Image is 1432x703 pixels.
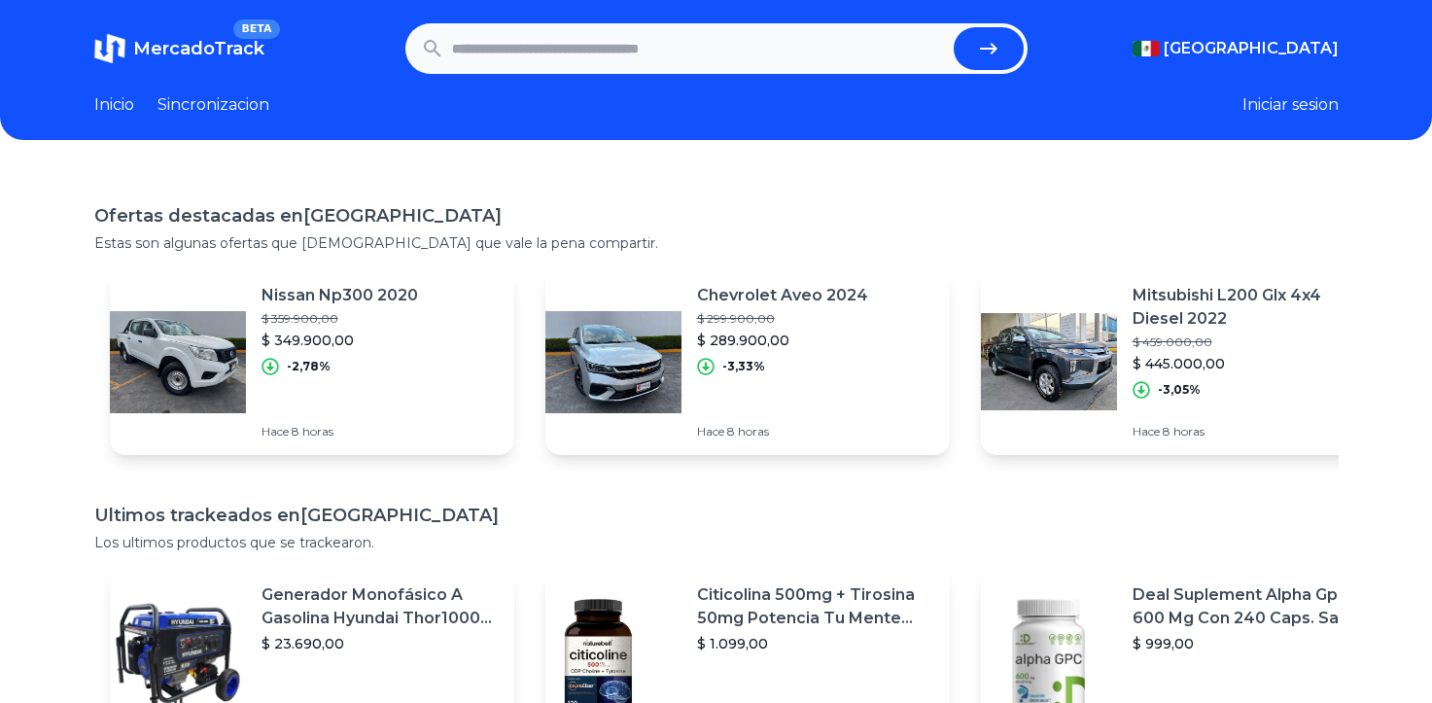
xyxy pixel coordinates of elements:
[697,284,868,307] p: Chevrolet Aveo 2024
[981,294,1117,430] img: Featured image
[722,359,765,374] p: -3,33%
[1133,634,1370,653] p: $ 999,00
[262,284,418,307] p: Nissan Np300 2020
[697,331,868,350] p: $ 289.900,00
[262,583,499,630] p: Generador Monofásico A Gasolina Hyundai Thor10000 P 11.5 Kw
[1133,583,1370,630] p: Deal Suplement Alpha Gpc 600 Mg Con 240 Caps. Salud Cerebral Sabor S/n
[1133,354,1370,373] p: $ 445.000,00
[157,93,269,117] a: Sincronizacion
[94,93,134,117] a: Inicio
[697,311,868,327] p: $ 299.900,00
[94,533,1339,552] p: Los ultimos productos que se trackearon.
[1242,93,1339,117] button: Iniciar sesion
[94,202,1339,229] h1: Ofertas destacadas en [GEOGRAPHIC_DATA]
[697,424,868,439] p: Hace 8 horas
[262,311,418,327] p: $ 359.900,00
[94,33,125,64] img: MercadoTrack
[697,634,934,653] p: $ 1.099,00
[1133,41,1160,56] img: Mexico
[545,294,681,430] img: Featured image
[262,331,418,350] p: $ 349.900,00
[1158,382,1201,398] p: -3,05%
[133,38,264,59] span: MercadoTrack
[697,583,934,630] p: Citicolina 500mg + Tirosina 50mg Potencia Tu Mente (120caps) Sabor Sin Sabor
[262,424,418,439] p: Hace 8 horas
[1133,334,1370,350] p: $ 459.000,00
[262,634,499,653] p: $ 23.690,00
[1133,424,1370,439] p: Hace 8 horas
[94,502,1339,529] h1: Ultimos trackeados en [GEOGRAPHIC_DATA]
[1164,37,1339,60] span: [GEOGRAPHIC_DATA]
[545,268,950,455] a: Featured imageChevrolet Aveo 2024$ 299.900,00$ 289.900,00-3,33%Hace 8 horas
[1133,284,1370,331] p: Mitsubishi L200 Glx 4x4 Diesel 2022
[287,359,331,374] p: -2,78%
[1133,37,1339,60] button: [GEOGRAPHIC_DATA]
[981,268,1385,455] a: Featured imageMitsubishi L200 Glx 4x4 Diesel 2022$ 459.000,00$ 445.000,00-3,05%Hace 8 horas
[94,233,1339,253] p: Estas son algunas ofertas que [DEMOGRAPHIC_DATA] que vale la pena compartir.
[110,294,246,430] img: Featured image
[110,268,514,455] a: Featured imageNissan Np300 2020$ 359.900,00$ 349.900,00-2,78%Hace 8 horas
[94,33,264,64] a: MercadoTrackBETA
[233,19,279,39] span: BETA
